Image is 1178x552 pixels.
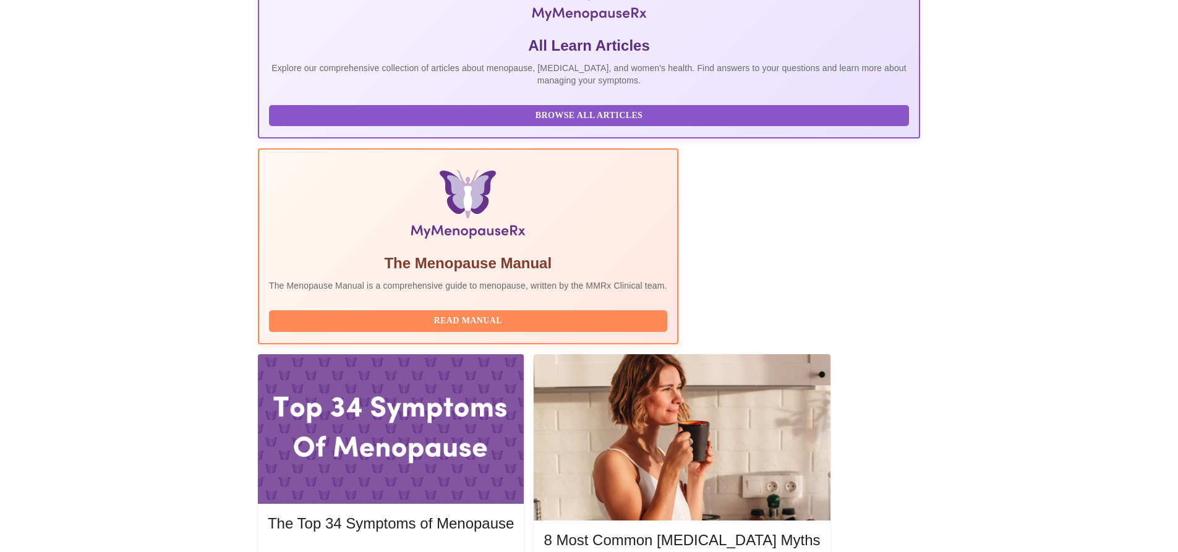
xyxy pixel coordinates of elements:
[544,530,820,550] h5: 8 Most Common [MEDICAL_DATA] Myths
[281,108,897,124] span: Browse All Articles
[269,253,667,273] h5: The Menopause Manual
[281,313,655,329] span: Read Manual
[269,62,909,87] p: Explore our comprehensive collection of articles about menopause, [MEDICAL_DATA], and women's hea...
[269,105,909,127] button: Browse All Articles
[269,279,667,292] p: The Menopause Manual is a comprehensive guide to menopause, written by the MMRx Clinical team.
[269,109,912,120] a: Browse All Articles
[269,315,670,325] a: Read Manual
[269,310,667,332] button: Read Manual
[269,36,909,56] h5: All Learn Articles
[332,169,604,244] img: Menopause Manual
[268,514,514,533] h5: The Top 34 Symptoms of Menopause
